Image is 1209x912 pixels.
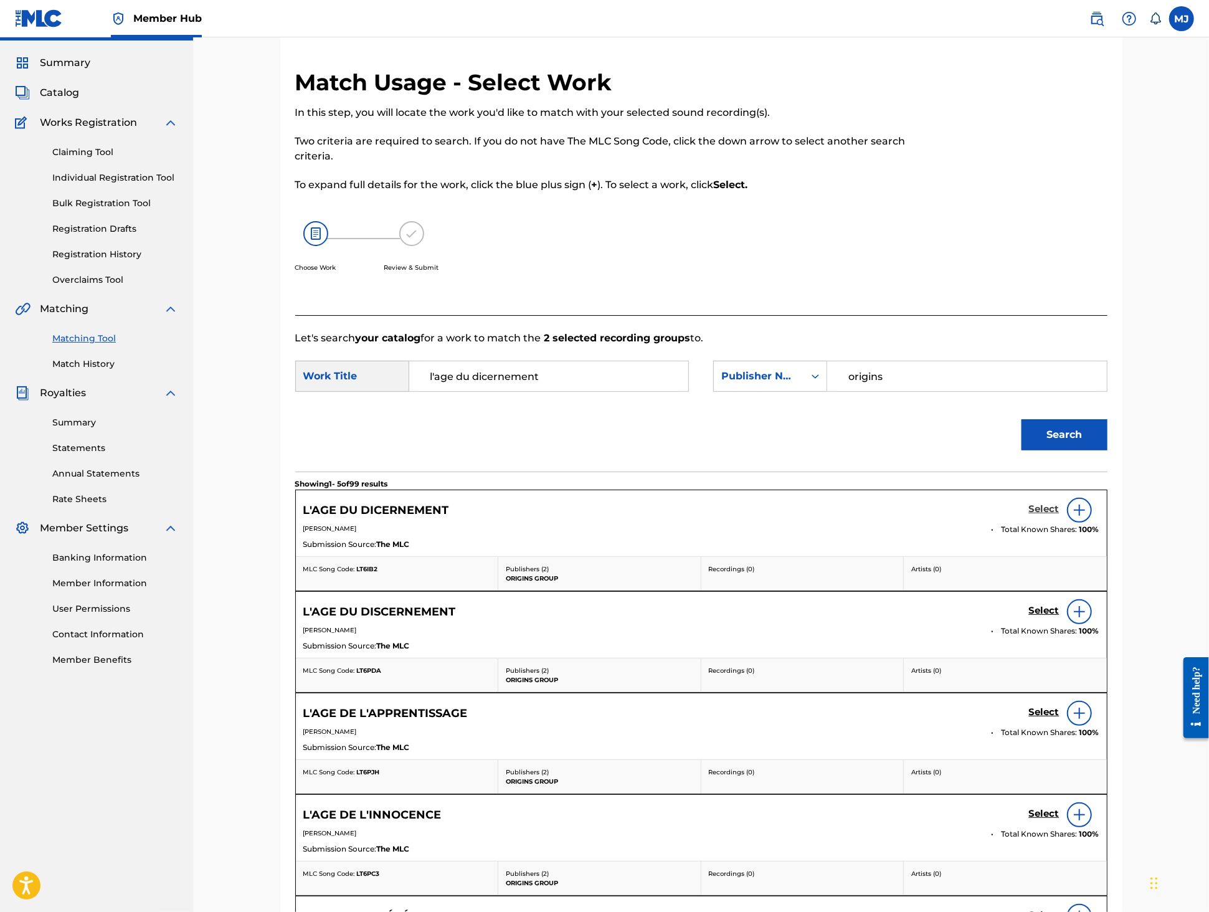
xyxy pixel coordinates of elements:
img: Works Registration [15,115,31,130]
span: LT6PJH [357,768,380,776]
p: Publishers ( 2 ) [506,869,693,878]
img: search [1089,11,1104,26]
p: Artists ( 0 ) [911,869,1099,878]
img: Top Rightsholder [111,11,126,26]
div: Publisher Name [721,369,797,384]
p: Recordings ( 0 ) [709,869,896,878]
span: 100 % [1079,829,1099,840]
span: MLC Song Code: [303,768,355,776]
p: Artists ( 0 ) [911,666,1099,675]
img: expand [163,115,178,130]
span: [PERSON_NAME] [303,525,357,533]
h5: L'AGE DU DISCERNEMENT [303,605,456,619]
span: Submission Source: [303,742,377,753]
img: info [1072,706,1087,721]
span: Summary [40,55,90,70]
a: Registration Drafts [52,222,178,235]
a: Member Information [52,577,178,590]
h5: Select [1029,808,1060,820]
span: MLC Song Code: [303,667,355,675]
span: LT6IB2 [357,565,378,573]
a: Overclaims Tool [52,273,178,287]
h5: L'AGE DE L'APPRENTISSAGE [303,706,468,721]
a: Matching Tool [52,332,178,345]
span: Royalties [40,386,86,401]
img: expand [163,386,178,401]
a: Bulk Registration Tool [52,197,178,210]
img: info [1072,807,1087,822]
span: LT6PC3 [357,870,380,878]
p: Publishers ( 2 ) [506,666,693,675]
span: Works Registration [40,115,137,130]
span: Submission Source: [303,640,377,652]
p: Publishers ( 2 ) [506,564,693,574]
span: MLC Song Code: [303,565,355,573]
p: Recordings ( 0 ) [709,767,896,777]
img: Catalog [15,85,30,100]
img: 173f8e8b57e69610e344.svg [399,221,424,246]
img: info [1072,604,1087,619]
p: Artists ( 0 ) [911,767,1099,777]
a: Contact Information [52,628,178,641]
img: Summary [15,55,30,70]
p: ORIGINS GROUP [506,675,693,685]
a: SummarySummary [15,55,90,70]
iframe: Resource Center [1174,647,1209,750]
span: Member Hub [133,11,202,26]
p: Showing 1 - 5 of 99 results [295,478,388,490]
div: Widget de chat [1147,852,1209,912]
a: Public Search [1084,6,1109,31]
h5: Select [1029,503,1060,515]
p: Choose Work [295,263,336,272]
h2: Match Usage - Select Work [295,69,619,97]
a: Match History [52,358,178,371]
img: help [1122,11,1137,26]
strong: your catalog [356,332,421,344]
span: The MLC [377,742,410,753]
p: Artists ( 0 ) [911,564,1099,574]
a: CatalogCatalog [15,85,79,100]
strong: + [592,179,598,191]
a: Member Benefits [52,653,178,667]
a: Individual Registration Tool [52,171,178,184]
span: The MLC [377,843,410,855]
div: Help [1117,6,1142,31]
strong: 2 selected recording groups [541,332,691,344]
h5: Select [1029,706,1060,718]
a: User Permissions [52,602,178,615]
span: 100 % [1079,625,1099,637]
h5: L'AGE DU DICERNEMENT [303,503,449,518]
h5: L'AGE DE L'INNOCENCE [303,808,442,822]
span: MLC Song Code: [303,870,355,878]
span: Member Settings [40,521,128,536]
strong: Select. [714,179,748,191]
p: ORIGINS GROUP [506,574,693,583]
span: Total Known Shares: [1002,829,1079,840]
a: Claiming Tool [52,146,178,159]
p: Recordings ( 0 ) [709,564,896,574]
p: Let's search for a work to match the to. [295,331,1107,346]
p: In this step, you will locate the work you'd like to match with your selected sound recording(s). [295,105,921,120]
a: Registration History [52,248,178,261]
h5: Select [1029,605,1060,617]
img: Royalties [15,386,30,401]
span: The MLC [377,640,410,652]
a: Annual Statements [52,467,178,480]
a: Rate Sheets [52,493,178,506]
span: [PERSON_NAME] [303,728,357,736]
span: LT6PDA [357,667,382,675]
p: ORIGINS GROUP [506,878,693,888]
div: Glisser [1150,865,1158,902]
img: expand [163,302,178,316]
a: Summary [52,416,178,429]
p: Recordings ( 0 ) [709,666,896,675]
img: Matching [15,302,31,316]
div: Notifications [1149,12,1162,25]
p: To expand full details for the work, click the blue plus sign ( ). To select a work, click [295,178,921,192]
span: [PERSON_NAME] [303,829,357,837]
form: Search Form [295,346,1107,472]
img: Member Settings [15,521,30,536]
span: Catalog [40,85,79,100]
p: Review & Submit [384,263,439,272]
